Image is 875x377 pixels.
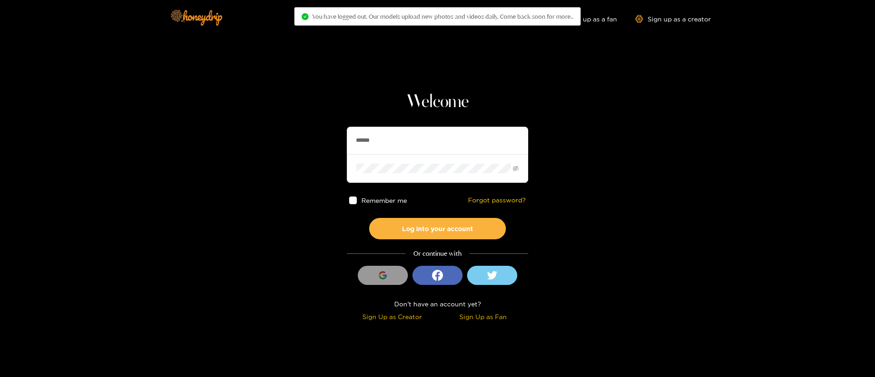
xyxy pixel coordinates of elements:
h1: Welcome [347,91,528,113]
a: Sign up as a fan [555,15,617,23]
div: Don't have an account yet? [347,299,528,309]
button: Log into your account [369,218,506,239]
span: Remember me [361,197,407,204]
a: Forgot password? [468,196,526,204]
div: Or continue with [347,248,528,259]
div: Sign Up as Fan [440,311,526,322]
div: Sign Up as Creator [349,311,435,322]
span: You have logged out. Our models upload new photos and videos daily. Come back soon for more.. [312,13,573,20]
span: eye-invisible [513,165,519,171]
span: check-circle [302,13,309,20]
a: Sign up as a creator [635,15,711,23]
